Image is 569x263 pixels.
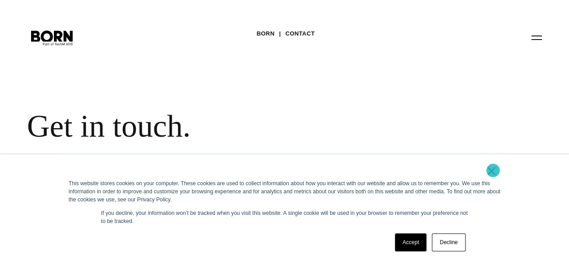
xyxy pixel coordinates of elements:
[432,233,465,251] a: Decline
[69,179,501,204] div: This website stores cookies on your computer. These cookies are used to collect information about...
[101,209,468,225] p: If you decline, your information won’t be tracked when you visit this website. A single cookie wi...
[27,108,405,145] div: Get in touch.
[285,27,314,40] a: Contact
[526,28,547,47] button: Open
[486,167,497,175] a: ×
[395,233,427,251] a: Accept
[256,27,274,40] a: BORN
